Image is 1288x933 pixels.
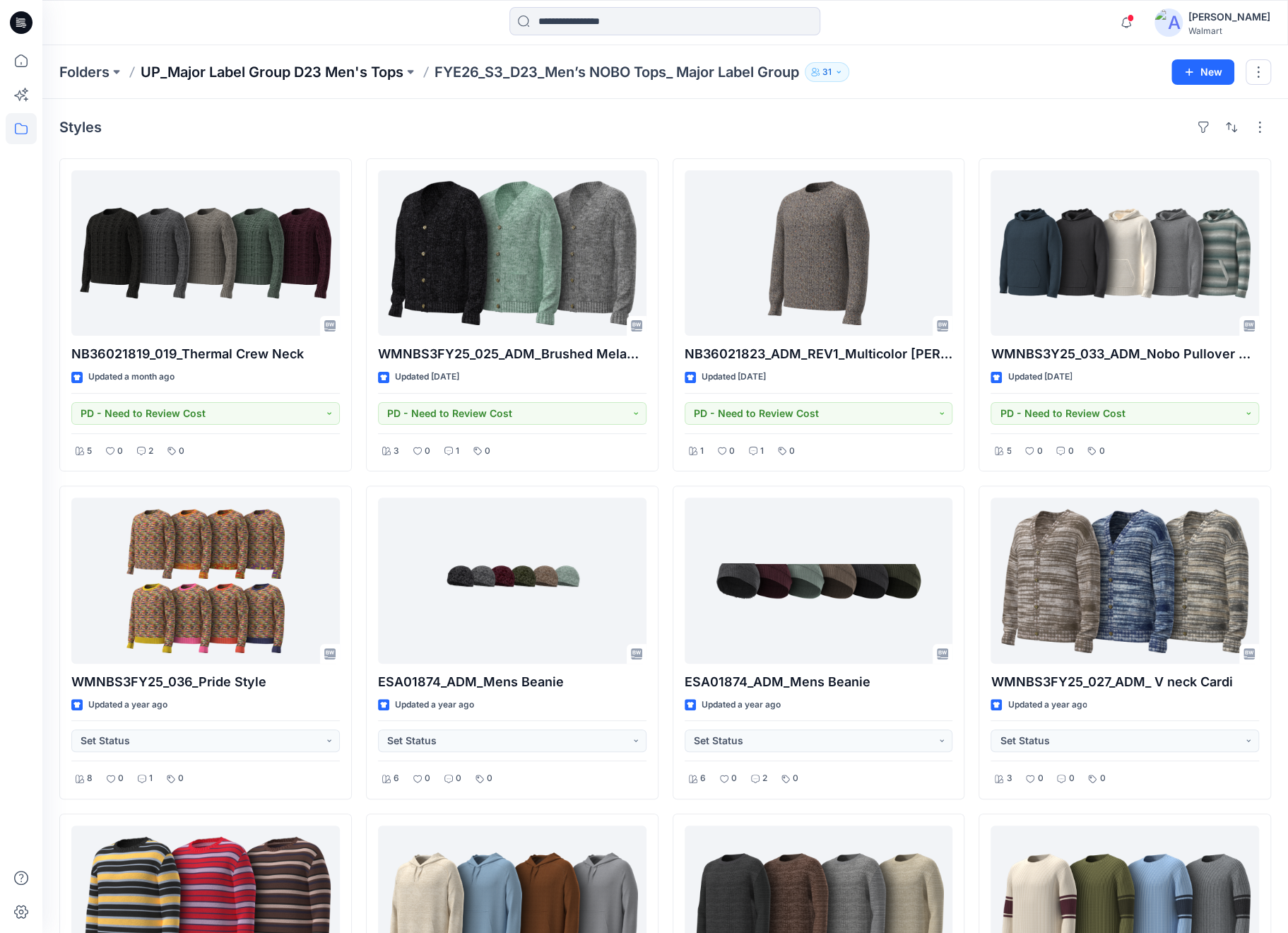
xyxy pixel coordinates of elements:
p: WMNBS3Y25_033_ADM_Nobo Pullover Hoodie [991,344,1259,364]
p: FYE26_S3_D23_Men’s NOBO Tops_ Major Label Group [435,62,799,82]
p: Updated a year ago [1008,698,1087,712]
p: 0 [425,444,430,459]
p: Updated [DATE] [702,370,766,385]
p: 0 [1068,771,1074,786]
p: 0 [425,771,430,786]
a: Folders [59,62,110,82]
p: 0 [456,771,461,786]
p: Updated a year ago [395,698,474,712]
p: Updated [DATE] [1008,370,1072,385]
p: 0 [729,444,735,459]
a: UP_Major Label Group D23 Men's Tops [141,62,403,82]
p: 0 [789,444,795,459]
p: 0 [793,771,798,786]
p: WMNBS3FY25_027_ADM_ V neck Cardi [991,672,1259,692]
p: 5 [1006,444,1011,459]
img: avatar [1154,8,1183,37]
p: 1 [149,771,153,786]
p: Updated a month ago [88,370,175,385]
a: WMNBS3FY25_036_Pride Style [71,498,340,663]
p: 2 [148,444,153,459]
a: NB36021819_019_Thermal Crew Neck [71,170,340,336]
a: WMNBS3FY25_025_ADM_Brushed Melange V neck Cardi [378,170,646,336]
p: 0 [1036,444,1042,459]
p: 8 [87,771,93,786]
p: ESA01874_ADM_Mens Beanie [378,672,646,692]
p: NB36021823_ADM_REV1_Multicolor [PERSON_NAME] [685,344,953,364]
a: NB36021823_ADM_REV1_Multicolor fleck [685,170,953,336]
button: 31 [805,62,849,82]
p: 1 [700,444,704,459]
a: WMNBS3FY25_027_ADM_ V neck Cardi [991,498,1259,663]
p: 5 [87,444,92,459]
div: Walmart [1188,25,1270,36]
p: 3 [1006,771,1012,786]
p: 0 [178,771,184,786]
p: 0 [1099,771,1105,786]
p: 0 [179,444,184,459]
p: 0 [487,771,492,786]
p: 0 [485,444,490,459]
p: 0 [117,444,123,459]
p: 3 [394,444,399,459]
p: 1 [456,444,459,459]
div: [PERSON_NAME] [1188,8,1270,25]
p: 1 [760,444,764,459]
p: 0 [1068,444,1073,459]
h4: Styles [59,119,102,136]
a: ESA01874_ADM_Mens Beanie [378,498,646,663]
p: 0 [118,771,124,786]
p: 2 [762,771,767,786]
p: Updated [DATE] [395,370,459,385]
p: 0 [731,771,737,786]
p: Updated a year ago [88,698,167,712]
p: ESA01874_ADM_Mens Beanie [685,672,953,692]
p: 6 [700,771,706,786]
p: 0 [1037,771,1043,786]
a: WMNBS3Y25_033_ADM_Nobo Pullover Hoodie [991,170,1259,336]
p: WMNBS3FY25_036_Pride Style [71,672,340,692]
a: ESA01874_ADM_Mens Beanie [685,498,953,663]
p: 6 [394,771,399,786]
p: NB36021819_019_Thermal Crew Neck [71,344,340,364]
p: Updated a year ago [702,698,781,712]
button: New [1171,59,1234,85]
p: 0 [1099,444,1104,459]
p: WMNBS3FY25_025_ADM_Brushed Melange V neck Cardi [378,344,646,364]
p: 31 [822,64,832,80]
